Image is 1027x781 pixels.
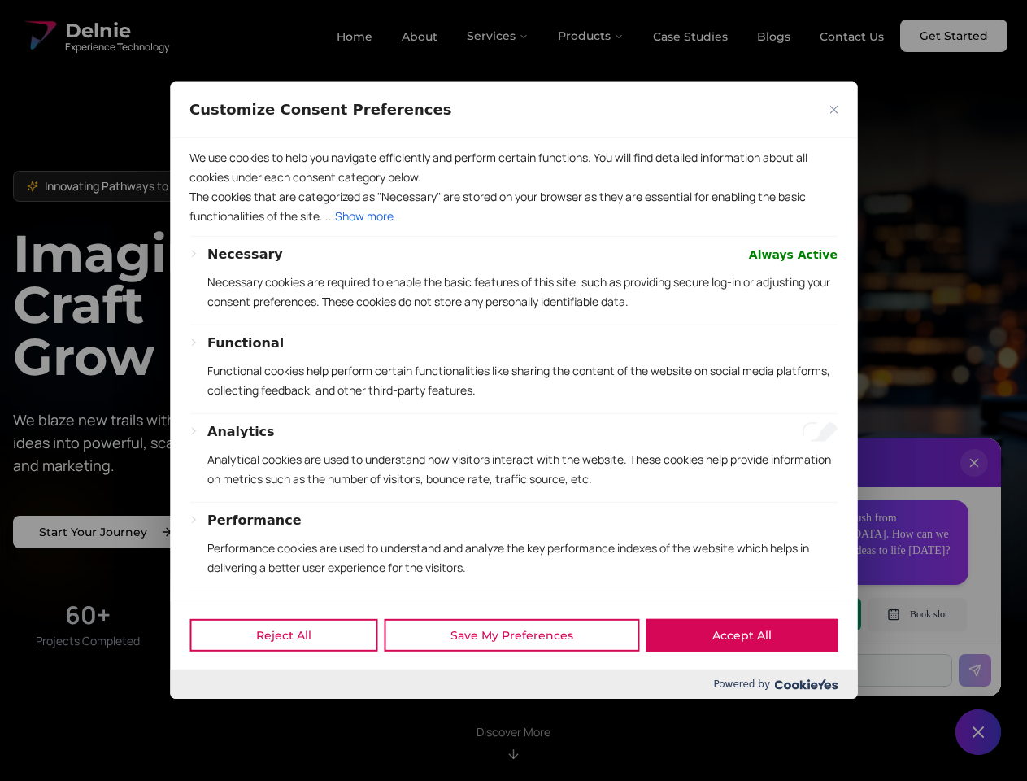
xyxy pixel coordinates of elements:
[207,361,838,400] p: Functional cookies help perform certain functionalities like sharing the content of the website o...
[189,619,377,652] button: Reject All
[207,422,275,442] button: Analytics
[170,670,857,699] div: Powered by
[207,245,283,264] button: Necessary
[189,100,451,120] span: Customize Consent Preferences
[335,207,394,226] button: Show more
[189,148,838,187] p: We use cookies to help you navigate efficiently and perform certain functions. You will find deta...
[802,422,838,442] input: Enable Analytics
[207,273,838,312] p: Necessary cookies are required to enable the basic features of this site, such as providing secur...
[207,450,838,489] p: Analytical cookies are used to understand how visitors interact with the website. These cookies h...
[189,187,838,226] p: The cookies that are categorized as "Necessary" are stored on your browser as they are essential ...
[829,106,838,114] img: Close
[774,679,838,690] img: Cookieyes logo
[646,619,838,652] button: Accept All
[207,511,302,530] button: Performance
[749,245,838,264] span: Always Active
[207,334,284,353] button: Functional
[207,539,838,578] p: Performance cookies are used to understand and analyze the key performance indexes of the website...
[384,619,639,652] button: Save My Preferences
